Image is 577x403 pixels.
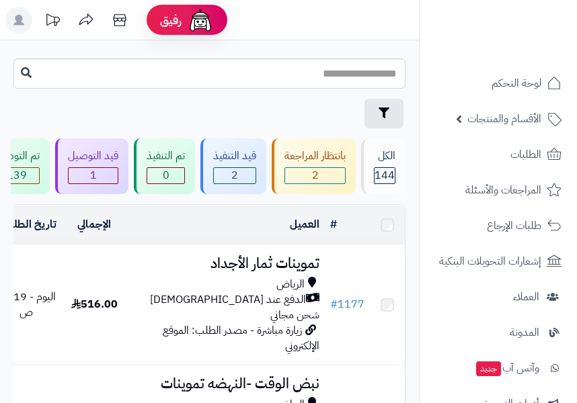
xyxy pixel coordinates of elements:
[187,7,214,34] img: ai-face.png
[330,216,337,232] a: #
[132,256,319,271] h3: تموينات ثمار الأجداد
[428,174,569,206] a: المراجعات والأسئلة
[198,138,269,194] a: قيد التنفيذ 2
[77,216,111,232] a: الإجمالي
[358,138,408,194] a: الكل144
[428,67,569,99] a: لوحة التحكم
[163,322,319,354] span: زيارة مباشرة - مصدر الطلب: الموقع الإلكتروني
[428,210,569,242] a: طلبات الإرجاع
[276,277,305,292] span: الرياض
[330,296,338,312] span: #
[52,138,131,194] a: قيد التوصيل 1
[330,296,364,312] a: #1177
[428,138,569,171] a: الطلبات
[68,148,118,164] div: قيد التوصيل
[285,168,345,183] span: 2
[131,138,198,194] a: تم التنفيذ 0
[36,7,69,37] a: تحديثات المنصة
[150,292,306,308] span: الدفع عند [DEMOGRAPHIC_DATA]
[132,376,319,392] h3: نبض الوقت -النهضه تموينات
[374,148,395,164] div: الكل
[428,245,569,277] a: إشعارات التحويلات البنكية
[269,138,358,194] a: بانتظار المراجعة 2
[510,145,541,164] span: الطلبات
[510,323,539,342] span: المدونة
[214,168,256,183] span: 2
[375,168,395,183] span: 144
[439,252,541,271] span: إشعارات التحويلات البنكية
[71,296,118,312] span: 516.00
[467,109,541,128] span: الأقسام والمنتجات
[476,361,501,376] span: جديد
[428,281,569,313] a: العملاء
[290,216,319,232] a: العميل
[213,148,256,164] div: قيد التنفيذ
[487,216,541,235] span: طلبات الإرجاع
[428,352,569,384] a: وآتس آبجديد
[492,74,541,93] span: لوحة التحكم
[270,307,319,323] span: شحن مجاني
[69,168,118,183] span: 1
[513,287,539,306] span: العملاء
[465,181,541,199] span: المراجعات والأسئلة
[428,316,569,349] a: المدونة
[284,148,346,164] div: بانتظار المراجعة
[147,168,184,183] span: 0
[160,12,182,28] span: رفيق
[475,359,539,377] span: وآتس آب
[147,148,185,164] div: تم التنفيذ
